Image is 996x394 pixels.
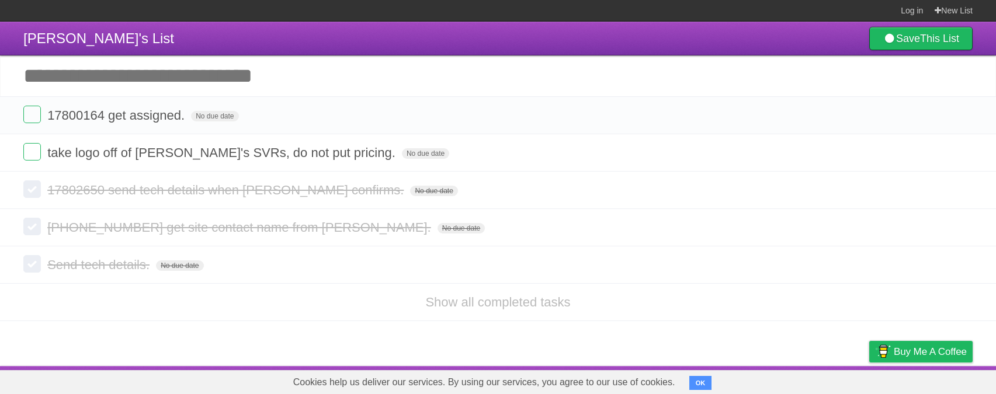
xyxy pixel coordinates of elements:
[854,369,884,391] a: Privacy
[438,223,485,233] span: No due date
[899,369,973,391] a: Suggest a feature
[23,106,41,123] label: Done
[920,33,959,44] b: This List
[23,255,41,273] label: Done
[23,180,41,198] label: Done
[869,341,973,362] a: Buy me a coffee
[894,341,967,362] span: Buy me a coffee
[47,257,152,272] span: Send tech details.
[47,145,398,160] span: take logo off of [PERSON_NAME]'s SVRs, do not put pricing.
[23,143,41,161] label: Done
[47,183,407,197] span: 17802650 send tech details when [PERSON_NAME] confirms.
[156,260,203,271] span: No due date
[23,218,41,235] label: Done
[410,186,457,196] span: No due date
[425,295,570,309] a: Show all completed tasks
[282,371,687,394] span: Cookies help us deliver our services. By using our services, you agree to our use of cookies.
[191,111,238,121] span: No due date
[689,376,712,390] button: OK
[714,369,738,391] a: About
[47,220,434,235] span: [PHONE_NUMBER] get site contact name from [PERSON_NAME].
[752,369,800,391] a: Developers
[402,148,449,159] span: No due date
[23,30,174,46] span: [PERSON_NAME]'s List
[875,341,891,361] img: Buy me a coffee
[814,369,840,391] a: Terms
[47,108,188,123] span: 17800164 get assigned.
[869,27,973,50] a: SaveThis List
